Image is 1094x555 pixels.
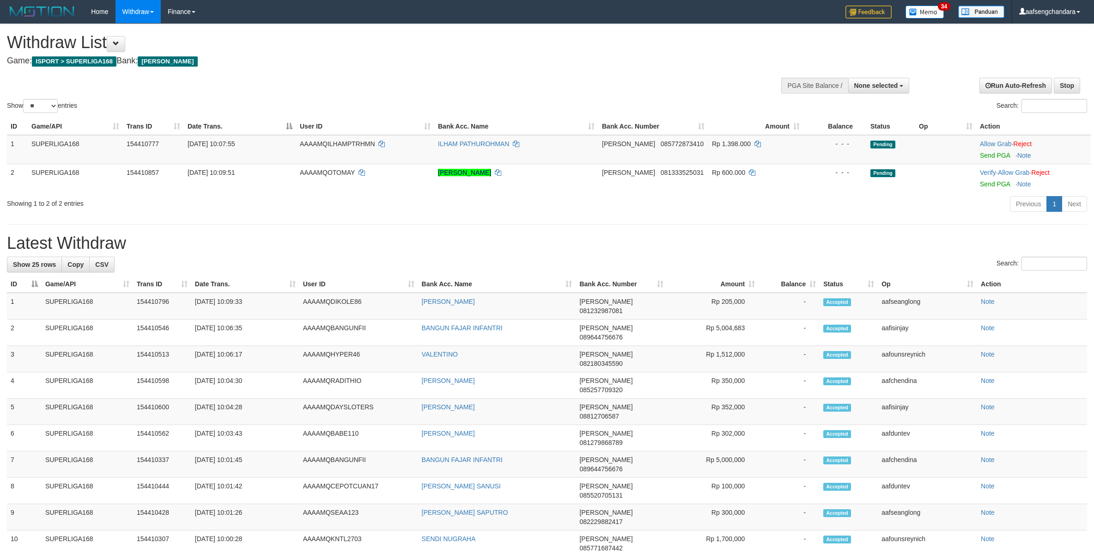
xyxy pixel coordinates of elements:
[661,169,704,176] span: Copy 081333525031 to clipboard
[579,307,622,314] span: Copy 081232987081 to clipboard
[127,169,159,176] span: 154410857
[579,518,622,525] span: Copy 082229882417 to clipboard
[28,135,123,164] td: SUPERLIGA168
[667,320,759,346] td: Rp 5,004,683
[42,504,133,530] td: SUPERLIGA168
[759,372,820,399] td: -
[133,504,191,530] td: 154410428
[7,257,62,272] a: Show 25 rows
[870,169,895,177] span: Pending
[602,140,655,148] span: [PERSON_NAME]
[7,135,28,164] td: 1
[133,293,191,320] td: 154410796
[980,169,996,176] a: Verify
[191,320,299,346] td: [DATE] 10:06:35
[67,261,84,268] span: Copy
[579,456,632,463] span: [PERSON_NAME]
[184,118,296,135] th: Date Trans.: activate to sort column descending
[299,276,418,293] th: User ID: activate to sort column ascending
[759,399,820,425] td: -
[823,483,851,491] span: Accepted
[299,399,418,425] td: AAAAMQDAYSLOTERS
[981,403,995,411] a: Note
[820,276,878,293] th: Status: activate to sort column ascending
[997,257,1087,271] label: Search:
[133,451,191,478] td: 154410337
[579,492,622,499] span: Copy 085520705131 to clipboard
[878,478,977,504] td: aafduntev
[878,346,977,372] td: aafounsreynich
[7,451,42,478] td: 7
[781,78,848,93] div: PGA Site Balance /
[915,118,976,135] th: Op: activate to sort column ascending
[598,118,708,135] th: Bank Acc. Number: activate to sort column ascending
[759,320,820,346] td: -
[976,164,1091,192] td: · ·
[133,478,191,504] td: 154410444
[981,377,995,384] a: Note
[191,425,299,451] td: [DATE] 10:03:43
[42,346,133,372] td: SUPERLIGA168
[1062,196,1087,212] a: Next
[28,118,123,135] th: Game/API: activate to sort column ascending
[712,140,751,148] span: Rp 1.398.000
[7,478,42,504] td: 8
[7,293,42,320] td: 1
[191,451,299,478] td: [DATE] 10:01:45
[981,351,995,358] a: Note
[7,504,42,530] td: 9
[299,425,418,451] td: AAAAMQBABE110
[422,403,475,411] a: [PERSON_NAME]
[878,372,977,399] td: aafchendina
[579,509,632,516] span: [PERSON_NAME]
[981,324,995,332] a: Note
[7,276,42,293] th: ID: activate to sort column descending
[602,169,655,176] span: [PERSON_NAME]
[296,118,434,135] th: User ID: activate to sort column ascending
[7,33,720,52] h1: Withdraw List
[579,298,632,305] span: [PERSON_NAME]
[7,5,77,18] img: MOTION_logo.png
[422,377,475,384] a: [PERSON_NAME]
[191,399,299,425] td: [DATE] 10:04:28
[661,140,704,148] span: Copy 085772873410 to clipboard
[133,372,191,399] td: 154410598
[981,456,995,463] a: Note
[61,257,90,272] a: Copy
[422,482,501,490] a: [PERSON_NAME] SANUSI
[667,372,759,399] td: Rp 350,000
[7,118,28,135] th: ID
[579,333,622,341] span: Copy 089644756676 to clipboard
[299,346,418,372] td: AAAAMQHYPER46
[422,456,503,463] a: BANGUN FAJAR INFANTRI
[1021,257,1087,271] input: Search:
[981,430,995,437] a: Note
[1031,169,1050,176] a: Reject
[708,118,803,135] th: Amount: activate to sort column ascending
[133,425,191,451] td: 154410562
[759,451,820,478] td: -
[878,276,977,293] th: Op: activate to sort column ascending
[976,135,1091,164] td: ·
[188,169,235,176] span: [DATE] 10:09:51
[422,351,458,358] a: VALENTINO
[845,6,892,18] img: Feedback.jpg
[127,140,159,148] span: 154410777
[422,298,475,305] a: [PERSON_NAME]
[1013,140,1032,148] a: Reject
[579,465,622,473] span: Copy 089644756676 to clipboard
[759,504,820,530] td: -
[759,346,820,372] td: -
[579,413,619,420] span: Copy 08812706587 to clipboard
[979,78,1052,93] a: Run Auto-Refresh
[42,320,133,346] td: SUPERLIGA168
[667,293,759,320] td: Rp 205,000
[1021,99,1087,113] input: Search:
[13,261,56,268] span: Show 25 rows
[438,140,509,148] a: ILHAM PATHUROHMAN
[807,139,863,148] div: - - -
[981,298,995,305] a: Note
[42,293,133,320] td: SUPERLIGA168
[823,351,851,359] span: Accepted
[32,56,116,67] span: ISPORT > SUPERLIGA168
